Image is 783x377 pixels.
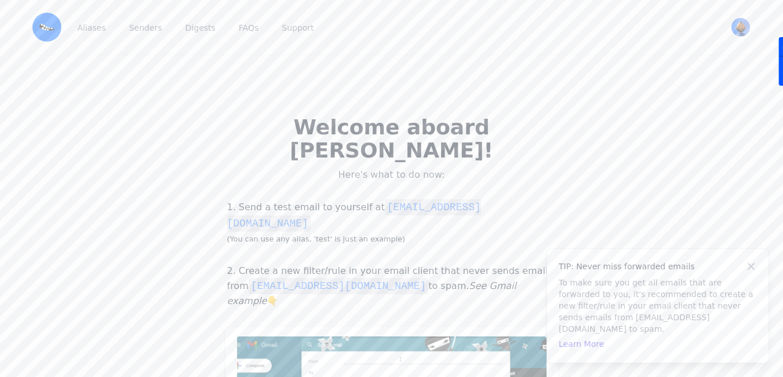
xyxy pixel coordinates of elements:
[559,277,757,335] p: To make sure you get all emails that are forwarded to you, it's recommended to create a new filte...
[249,278,428,294] code: [EMAIL_ADDRESS][DOMAIN_NAME]
[32,13,61,42] img: Email Monster
[559,339,604,349] a: Learn More
[225,264,559,308] p: 2. Create a new filter/rule in your email client that never sends emails from to spam. 👇
[730,17,751,38] button: User menu
[225,199,559,246] p: 1. Send a test email to yourself at
[227,199,481,232] code: [EMAIL_ADDRESS][DOMAIN_NAME]
[731,18,750,36] img: kareen's Avatar
[559,261,757,272] h4: TIP: Never miss forwarded emails
[262,169,522,181] p: Here's what to do now:
[227,235,406,243] small: (You can use any alias, 'test' is just an example)
[262,116,522,162] h2: Welcome aboard [PERSON_NAME]!
[227,280,516,306] i: See Gmail example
